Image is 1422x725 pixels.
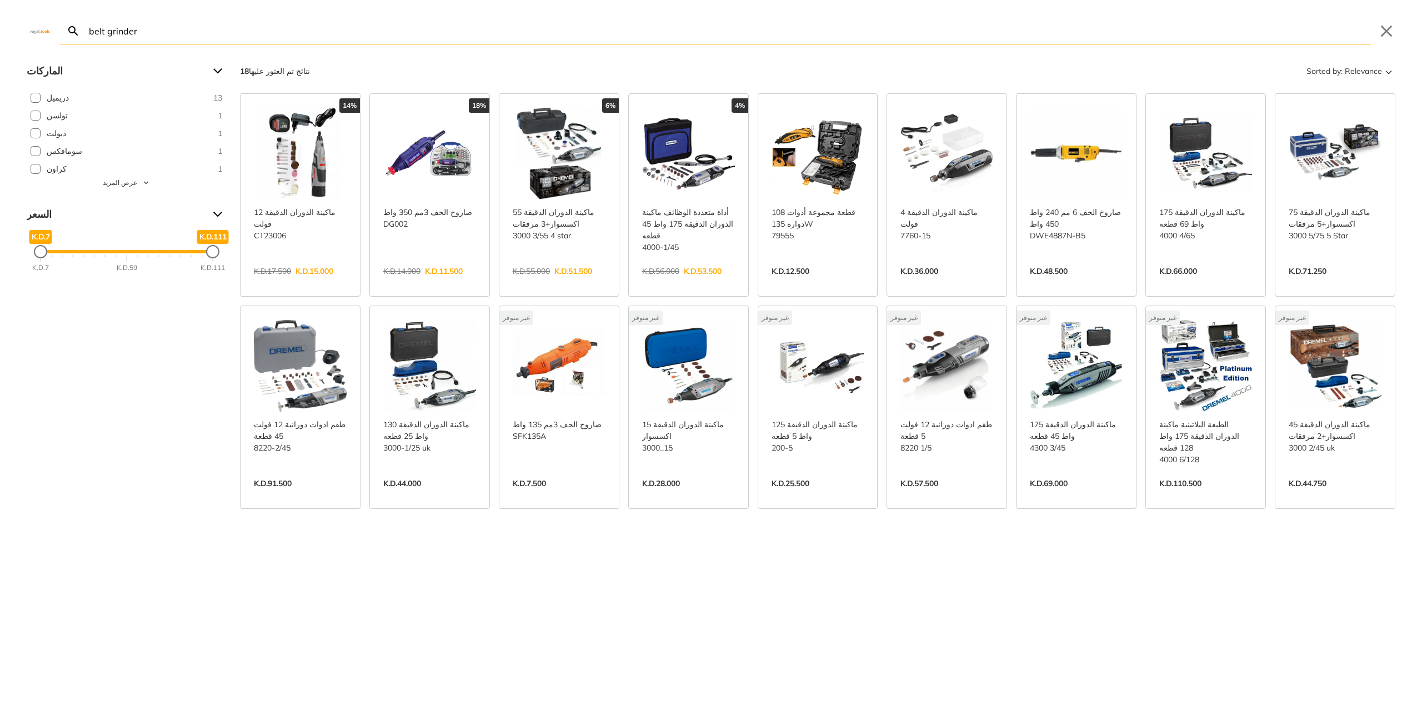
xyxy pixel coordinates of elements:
span: السعر [27,206,204,223]
button: دريميل 13 [27,89,227,107]
div: نتائج تم العثور عليها [240,62,310,80]
button: ديولت 1 [27,124,227,142]
span: عرض المزيد [103,178,137,188]
div: غير متوفر [1275,311,1309,325]
div: 18% [469,98,489,113]
button: عرض المزيد [27,178,227,188]
input: ابحث... [87,18,1371,44]
div: 6% [602,98,619,113]
span: سومافكس [47,146,82,157]
div: غير متوفر [1017,311,1050,325]
span: 1 [218,128,222,139]
button: كراون 1 [27,160,227,178]
div: غير متوفر [1146,311,1180,325]
button: سومافكس 1 [27,142,227,160]
button: Sorted by:Relevance Sort [1304,62,1395,80]
div: 4% [732,98,748,113]
div: السعر الأقصى [206,245,219,258]
strong: 18 [240,66,249,76]
span: ديولت [47,128,66,139]
div: غير متوفر [887,311,921,325]
div: K.D.59 [117,263,137,273]
div: غير متوفر [629,311,663,325]
button: تولسن 1 [27,107,227,124]
span: 1 [218,110,222,122]
span: الماركات [27,62,204,80]
span: دريميل [47,92,69,104]
span: 13 [213,92,222,104]
svg: Sort [1382,64,1395,78]
div: 14% [339,98,360,113]
div: غير متوفر [499,311,533,325]
span: تولسن [47,110,68,122]
span: Relevance [1345,62,1382,80]
img: Close [27,28,53,33]
span: 1 [218,163,222,175]
span: كراون [47,163,67,175]
div: K.D.7 [32,263,49,273]
svg: يبحث [67,24,80,38]
button: Close [1378,22,1395,40]
div: الحد الأدنى للسعر [34,245,47,258]
div: K.D.111 [201,263,225,273]
div: غير متوفر [758,311,792,325]
span: 1 [218,146,222,157]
